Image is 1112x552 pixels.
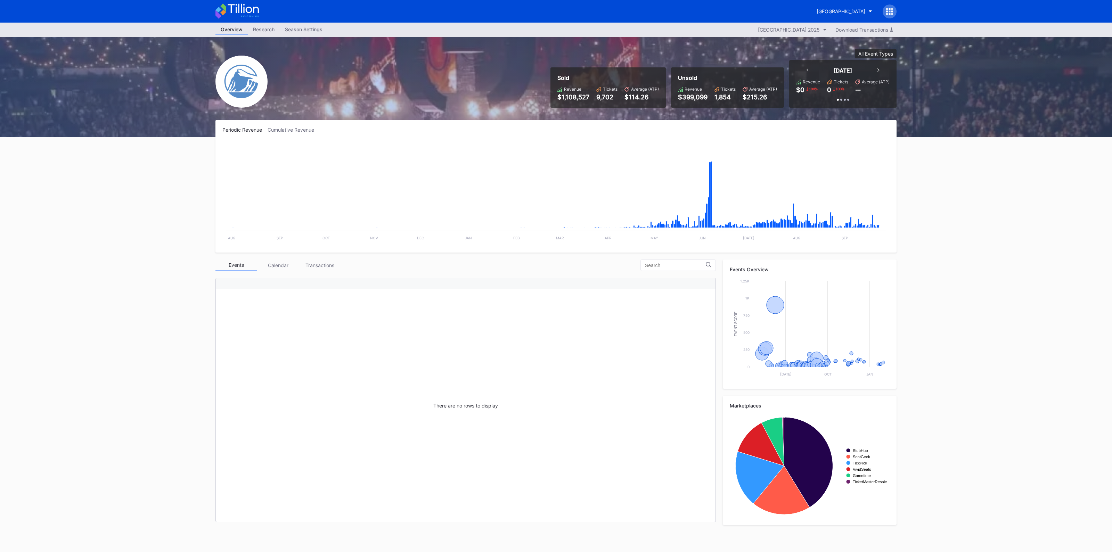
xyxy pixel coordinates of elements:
div: Season Settings [280,24,328,34]
button: [GEOGRAPHIC_DATA] 2025 [754,25,830,34]
div: $114.26 [624,93,659,101]
text: StubHub [853,448,868,453]
text: [DATE] [780,372,792,376]
text: Oct [824,372,832,376]
text: Jan [866,372,873,376]
text: Aug [228,236,235,240]
text: Nov [370,236,378,240]
input: Search [645,263,706,268]
svg: Chart title [730,414,890,518]
text: 0 [747,365,750,369]
text: May [651,236,658,240]
text: Sep [277,236,283,240]
svg: Chart title [730,278,890,382]
div: $1,108,527 [557,93,589,101]
text: 1.25k [740,279,750,283]
text: Dec [417,236,424,240]
text: Apr [605,236,612,240]
div: Tickets [603,86,618,92]
div: $399,099 [678,93,708,101]
div: Revenue [685,86,702,92]
button: [GEOGRAPHIC_DATA] [811,5,877,18]
div: Transactions [299,260,341,271]
div: 100 % [835,86,845,92]
text: Jan [465,236,472,240]
text: Event Score [734,311,738,336]
div: Tickets [721,86,736,92]
text: 1k [745,296,750,300]
text: Aug [793,236,800,240]
div: 100 % [808,86,818,92]
svg: Chart title [222,141,890,246]
text: Gametime [853,473,871,478]
div: $215.26 [743,93,777,101]
text: TicketMasterResale [853,480,887,484]
div: Cumulative Revenue [268,127,320,133]
a: Overview [215,24,248,35]
text: 750 [743,313,750,318]
div: 9,702 [596,93,618,101]
div: Download Transactions [835,27,893,33]
div: $0 [796,86,804,93]
div: Unsold [678,74,777,81]
text: Feb [513,236,520,240]
text: Sep [842,236,848,240]
div: Sold [557,74,659,81]
text: 250 [743,347,750,352]
div: Tickets [834,79,848,84]
div: [DATE] [834,67,852,74]
div: [GEOGRAPHIC_DATA] 2025 [758,27,820,33]
div: -- [855,86,861,93]
div: [GEOGRAPHIC_DATA] [817,8,865,14]
div: Calendar [257,260,299,271]
button: Download Transactions [832,25,897,34]
div: Average (ATP) [749,86,777,92]
div: 0 [827,86,831,93]
a: Season Settings [280,24,328,35]
div: 1,854 [714,93,736,101]
div: Revenue [803,79,820,84]
text: 500 [743,330,750,335]
text: [DATE] [743,236,754,240]
text: SeatGeek [853,455,870,459]
div: Average (ATP) [862,79,890,84]
text: Mar [556,236,564,240]
div: Average (ATP) [631,86,659,92]
text: Jun [699,236,706,240]
text: VividSeats [853,467,871,471]
div: Events Overview [730,266,890,272]
text: Oct [322,236,330,240]
text: TickPick [853,461,867,465]
div: Research [248,24,280,34]
div: Periodic Revenue [222,127,268,133]
div: There are no rows to display [216,289,716,522]
div: Events [215,260,257,271]
a: Research [248,24,280,35]
div: All Event Types [858,51,893,57]
div: Marketplaces [730,403,890,409]
button: All Event Types [855,49,897,58]
div: Revenue [564,86,581,92]
img: Devils-Logo.png [215,56,268,108]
